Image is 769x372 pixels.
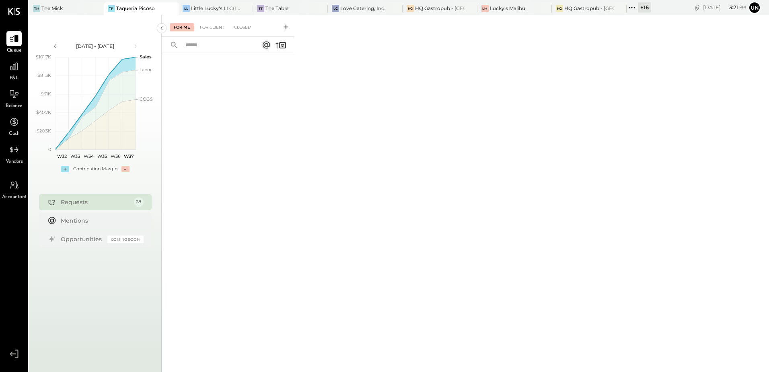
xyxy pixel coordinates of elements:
a: Balance [0,87,28,110]
div: Love Catering, Inc. [340,5,385,12]
div: Little Lucky's LLC(Lucky's Soho) [191,5,241,12]
a: Vendors [0,142,28,165]
text: W34 [83,153,94,159]
text: Sales [140,54,152,60]
text: $81.3K [37,72,51,78]
span: Queue [7,47,22,54]
div: For Me [170,23,194,31]
div: TT [257,5,264,12]
text: $61K [41,91,51,97]
text: Labor [140,67,152,72]
text: $40.7K [36,110,51,115]
text: COGS [140,96,153,102]
div: HG [556,5,563,12]
span: Vendors [6,158,23,165]
div: Opportunities [61,235,103,243]
div: + [61,166,69,172]
div: 28 [134,197,144,207]
text: W32 [57,153,66,159]
text: $101.7K [36,54,51,60]
div: HQ Gastropub - [GEOGRAPHIC_DATA] [564,5,615,12]
text: W36 [110,153,120,159]
a: Cash [0,114,28,138]
div: + 16 [638,2,651,12]
a: Queue [0,31,28,54]
div: Mentions [61,217,140,225]
div: TP [108,5,115,12]
div: Contribution Margin [73,166,117,172]
div: LC [332,5,339,12]
div: TM [33,5,40,12]
div: LL [183,5,190,12]
text: 0 [48,147,51,152]
div: copy link [693,3,701,12]
div: Requests [61,198,130,206]
div: The Table [265,5,288,12]
text: W37 [123,153,134,159]
div: Coming Soon [107,236,144,243]
div: Closed [230,23,255,31]
div: - [121,166,130,172]
text: W35 [97,153,107,159]
a: P&L [0,59,28,82]
span: Cash [9,130,19,138]
text: W33 [70,153,80,159]
div: [DATE] [703,4,746,11]
div: The Mick [41,5,63,12]
div: For Client [196,23,228,31]
a: Accountant [0,178,28,201]
div: Lucky's Malibu [490,5,525,12]
div: LM [481,5,489,12]
span: Accountant [2,194,27,201]
text: $20.3K [37,128,51,134]
button: Un [748,1,761,14]
span: Balance [6,103,23,110]
span: P&L [10,75,19,82]
div: [DATE] - [DATE] [61,43,130,50]
div: HQ Gastropub - [GEOGRAPHIC_DATA][PERSON_NAME] [415,5,465,12]
div: Taqueria Picoso [116,5,155,12]
div: HG [407,5,414,12]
